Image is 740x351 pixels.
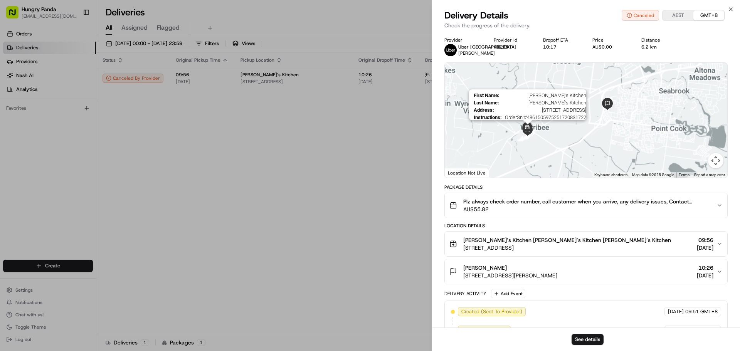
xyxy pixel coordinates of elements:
[444,291,486,297] div: Delivery Activity
[445,193,727,218] button: Plz always check order number, call customer when you arrive, any delivery issues, Contact WhatsA...
[131,76,140,85] button: Start new chat
[15,141,22,147] img: 1736555255976-a54dd68f-1ca7-489b-9aae-adbdc363a1c4
[8,74,22,87] img: 1736555255976-a54dd68f-1ca7-489b-9aae-adbdc363a1c4
[694,173,725,177] a: Report a map error
[444,223,728,229] div: Location Details
[77,191,93,197] span: Pylon
[592,37,629,43] div: Price
[447,168,472,178] img: Google
[8,100,49,106] div: Past conversations
[24,140,62,146] span: [PERSON_NAME]
[16,74,30,87] img: 1727276513143-84d647e1-66c0-4f92-a045-3c9f9f5dfd92
[30,119,48,126] span: 8月15日
[5,169,62,183] a: 📗Knowledge Base
[697,236,713,244] span: 09:56
[25,119,28,126] span: •
[444,37,481,43] div: Provider
[697,272,713,279] span: [DATE]
[494,37,531,43] div: Provider Id
[502,100,586,106] span: [PERSON_NAME]’s Kitchen
[65,173,71,179] div: 💻
[505,114,586,120] span: OrderSn:#4861505975251720831722
[592,44,629,50] div: AU$0.00
[543,37,580,43] div: Dropoff ETA
[444,44,457,56] img: uber-new-logo.jpeg
[447,168,472,178] a: Open this area in Google Maps (opens a new window)
[445,232,727,256] button: [PERSON_NAME]’s Kitchen [PERSON_NAME]’s Kitchen [PERSON_NAME]’s Kitchen[STREET_ADDRESS]09:56[DATE]
[463,244,671,252] span: [STREET_ADDRESS]
[474,92,499,98] span: First Name :
[444,9,508,22] span: Delivery Details
[685,308,718,315] span: 09:51 GMT+8
[543,44,580,50] div: 10:17
[474,114,502,120] span: Instructions :
[35,74,126,81] div: Start new chat
[518,133,527,141] div: 6
[458,44,516,50] span: Uber [GEOGRAPHIC_DATA]
[461,327,507,334] span: Not Assigned Driver
[474,107,494,113] span: Address :
[444,22,728,29] p: Check the progress of the delivery.
[461,308,522,315] span: Created (Sent To Provider)
[641,37,678,43] div: Distance
[73,172,124,180] span: API Documentation
[491,289,525,298] button: Add Event
[503,92,586,98] span: [PERSON_NAME]’s Kitchen
[697,244,713,252] span: [DATE]
[679,173,690,177] a: Terms
[668,308,684,315] span: [DATE]
[445,259,727,284] button: [PERSON_NAME][STREET_ADDRESS][PERSON_NAME]10:26[DATE]
[15,172,59,180] span: Knowledge Base
[8,8,23,23] img: Nash
[463,236,671,244] span: [PERSON_NAME]’s Kitchen [PERSON_NAME]’s Kitchen [PERSON_NAME]’s Kitchen
[668,327,684,334] span: [DATE]
[463,264,507,272] span: [PERSON_NAME]
[685,327,718,334] span: 09:51 GMT+8
[20,50,127,58] input: Clear
[527,129,535,137] div: 1
[494,44,508,50] button: 4D2F5
[572,334,604,345] button: See details
[474,100,499,106] span: Last Name :
[458,50,495,56] span: [PERSON_NAME]
[697,264,713,272] span: 10:26
[8,133,20,145] img: Asif Zaman Khan
[693,10,724,20] button: GMT+8
[444,184,728,190] div: Package Details
[119,99,140,108] button: See all
[64,140,67,146] span: •
[8,31,140,43] p: Welcome 👋
[463,205,710,213] span: AU$55.82
[54,191,93,197] a: Powered byPylon
[62,169,127,183] a: 💻API Documentation
[35,81,106,87] div: We're available if you need us!
[68,140,83,146] span: 8月7日
[8,173,14,179] div: 📗
[641,44,678,50] div: 6.2 km
[463,272,557,279] span: [STREET_ADDRESS][PERSON_NAME]
[517,133,526,141] div: 4
[663,10,693,20] button: AEST
[594,172,627,178] button: Keyboard shortcuts
[622,10,659,21] button: Canceled
[632,173,674,177] span: Map data ©2025 Google
[445,168,489,178] div: Location Not Live
[463,198,710,205] span: Plz always check order number, call customer when you arrive, any delivery issues, Contact WhatsA...
[497,107,586,113] span: [STREET_ADDRESS]
[708,153,723,168] button: Map camera controls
